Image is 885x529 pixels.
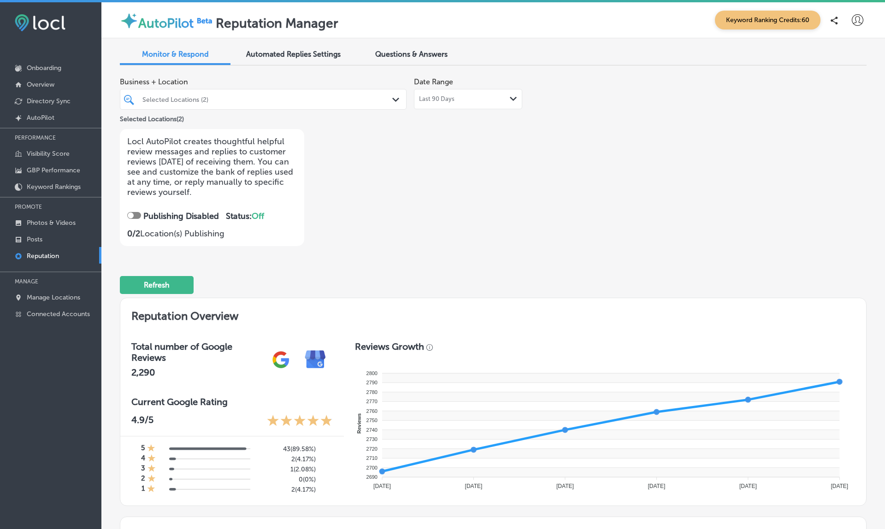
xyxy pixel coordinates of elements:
[27,310,90,318] p: Connected Accounts
[298,342,333,377] img: e7ababfa220611ac49bdb491a11684a6.png
[258,486,316,494] h5: 2 ( 4.17% )
[556,483,574,489] tspan: [DATE]
[366,417,378,423] tspan: 2750
[143,211,219,221] strong: Publishing Disabled
[138,16,194,31] label: AutoPilot
[127,229,297,239] p: Location(s) Publishing
[147,464,156,474] div: 1 Star
[246,50,341,59] span: Automated Replies Settings
[414,77,453,86] label: Date Range
[120,12,138,30] img: autopilot-icon
[226,211,264,221] strong: Status:
[366,427,378,433] tspan: 2740
[715,11,820,29] span: Keyword Ranking Credits: 60
[120,298,866,330] h2: Reputation Overview
[27,114,54,122] p: AutoPilot
[27,294,80,301] p: Manage Locations
[141,444,145,454] h4: 5
[131,414,153,429] p: 4.9 /5
[258,455,316,463] h5: 2 ( 4.17% )
[258,465,316,473] h5: 1 ( 2.08% )
[366,389,378,395] tspan: 2780
[739,483,757,489] tspan: [DATE]
[264,342,298,377] img: gPZS+5FD6qPJAAAAABJRU5ErkJggg==
[127,229,140,239] strong: 0 / 2
[27,64,61,72] p: Onboarding
[131,341,264,363] h3: Total number of Google Reviews
[374,483,391,489] tspan: [DATE]
[127,136,297,197] p: Locl AutoPilot creates thoughtful helpful review messages and replies to customer reviews [DATE] ...
[366,380,378,385] tspan: 2790
[216,16,338,31] label: Reputation Manager
[27,235,42,243] p: Posts
[147,474,156,484] div: 1 Star
[366,465,378,470] tspan: 2700
[27,183,81,191] p: Keyword Rankings
[15,14,65,31] img: fda3e92497d09a02dc62c9cd864e3231.png
[366,370,378,376] tspan: 2800
[27,252,59,260] p: Reputation
[27,81,54,88] p: Overview
[831,483,849,489] tspan: [DATE]
[120,77,407,86] span: Business + Location
[267,414,333,429] div: 4.9 Stars
[252,211,264,221] span: Off
[366,399,378,404] tspan: 2770
[120,112,184,123] p: Selected Locations ( 2 )
[120,276,194,294] button: Refresh
[465,483,483,489] tspan: [DATE]
[194,16,216,25] img: Beta
[366,455,378,461] tspan: 2710
[142,95,393,103] div: Selected Locations (2)
[366,408,378,414] tspan: 2760
[27,97,71,105] p: Directory Sync
[366,474,378,480] tspan: 2690
[258,476,316,483] h5: 0 ( 0% )
[357,413,362,434] text: Reviews
[147,484,155,494] div: 1 Star
[142,484,145,494] h4: 1
[141,474,145,484] h4: 2
[147,454,156,464] div: 1 Star
[27,166,80,174] p: GBP Performance
[131,367,264,378] h2: 2,290
[27,219,76,227] p: Photos & Videos
[375,50,448,59] span: Questions & Answers
[419,95,454,103] span: Last 90 Days
[147,444,155,454] div: 1 Star
[27,150,70,158] p: Visibility Score
[258,445,316,453] h5: 43 ( 89.58% )
[355,341,424,352] h3: Reviews Growth
[141,464,145,474] h4: 3
[366,436,378,442] tspan: 2730
[366,446,378,452] tspan: 2720
[648,483,666,489] tspan: [DATE]
[141,454,145,464] h4: 4
[131,396,333,407] h3: Current Google Rating
[142,50,209,59] span: Monitor & Respond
